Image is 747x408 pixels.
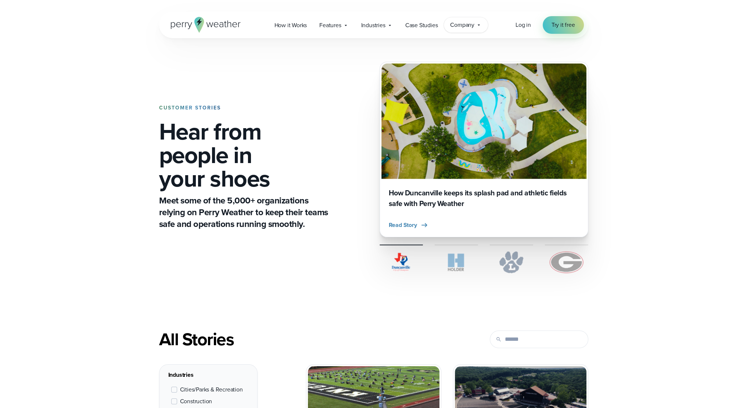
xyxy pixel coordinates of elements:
div: 1 of 4 [380,62,588,237]
span: Case Studies [405,21,438,30]
span: Read Story [389,221,417,230]
span: Industries [361,21,385,30]
p: Meet some of the 5,000+ organizations relying on Perry Weather to keep their teams safe and opera... [159,195,331,230]
div: Industries [168,371,248,379]
a: How it Works [268,18,313,33]
img: Duncanville Splash Pad [381,64,586,179]
h3: How Duncanville keeps its splash pad and athletic fields safe with Perry Weather [389,188,579,209]
span: Construction [180,397,212,406]
a: Try it free [543,16,584,34]
a: Log in [516,21,531,29]
div: All Stories [159,329,441,350]
button: Read Story [389,221,429,230]
a: Case Studies [399,18,444,33]
span: Features [319,21,341,30]
a: Duncanville Splash Pad How Duncanville keeps its splash pad and athletic fields safe with Perry W... [380,62,588,237]
span: How it Works [274,21,307,30]
span: Try it free [552,21,575,29]
h1: Hear from people in your shoes [159,120,331,190]
img: Holder.svg [435,251,478,273]
div: slideshow [380,62,588,237]
img: City of Duncanville Logo [380,251,423,273]
span: Company [450,21,474,29]
strong: CUSTOMER STORIES [159,104,221,112]
span: Cities/Parks & Recreation [180,385,243,394]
